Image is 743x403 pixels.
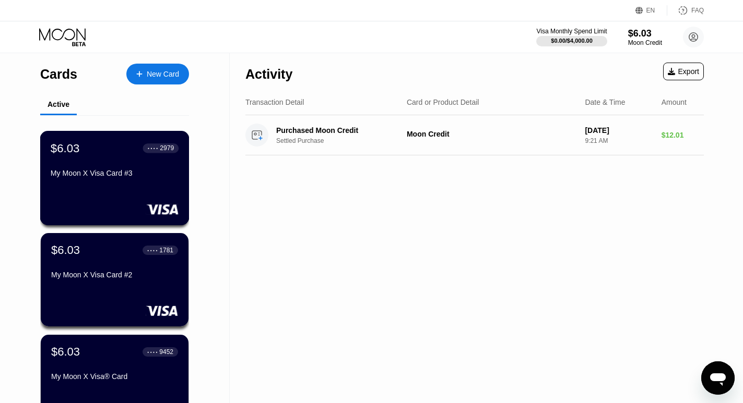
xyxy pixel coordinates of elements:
[147,70,179,79] div: New Card
[48,100,69,108] div: Active
[551,38,593,44] div: $0.00 / $4,000.00
[628,28,662,46] div: $6.03Moon Credit
[691,7,704,14] div: FAQ
[407,98,479,106] div: Card or Product Detail
[668,67,699,76] div: Export
[51,141,80,155] div: $6.03
[40,67,77,82] div: Cards
[646,7,655,14] div: EN
[159,348,173,356] div: 9452
[147,249,158,252] div: ● ● ● ●
[407,130,576,138] div: Moon Credit
[276,126,404,135] div: Purchased Moon Credit
[628,28,662,39] div: $6.03
[51,372,178,381] div: My Moon X Visa® Card
[51,169,179,177] div: My Moon X Visa Card #3
[536,28,607,35] div: Visa Monthly Spend Limit
[536,28,607,46] div: Visa Monthly Spend Limit$0.00/$4,000.00
[662,131,704,139] div: $12.01
[148,146,158,150] div: ● ● ● ●
[701,361,735,395] iframe: Nút để khởi chạy cửa sổ nhắn tin
[585,126,653,135] div: [DATE]
[245,67,292,82] div: Activity
[585,98,625,106] div: Date & Time
[51,243,80,257] div: $6.03
[245,98,304,106] div: Transaction Detail
[662,98,687,106] div: Amount
[147,350,158,353] div: ● ● ● ●
[276,137,414,144] div: Settled Purchase
[160,144,174,152] div: 2979
[41,131,188,225] div: $6.03● ● ● ●2979My Moon X Visa Card #3
[159,247,173,254] div: 1781
[126,64,189,84] div: New Card
[41,233,188,326] div: $6.03● ● ● ●1781My Moon X Visa Card #2
[245,115,704,155] div: Purchased Moon CreditSettled PurchaseMoon Credit[DATE]9:21 AM$12.01
[51,271,178,279] div: My Moon X Visa Card #2
[663,63,704,80] div: Export
[51,345,80,359] div: $6.03
[628,39,662,46] div: Moon Credit
[585,137,653,144] div: 9:21 AM
[635,5,667,16] div: EN
[667,5,704,16] div: FAQ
